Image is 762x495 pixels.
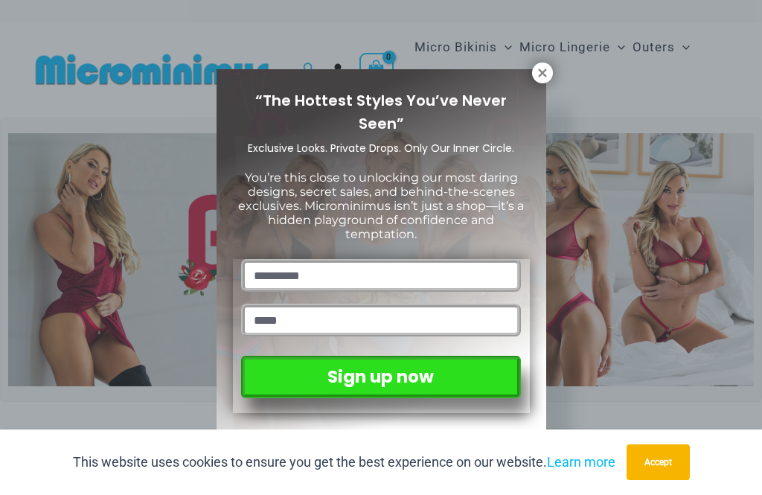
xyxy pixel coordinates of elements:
[627,444,690,480] button: Accept
[73,451,615,473] p: This website uses cookies to ensure you get the best experience on our website.
[255,90,507,134] span: “The Hottest Styles You’ve Never Seen”
[248,141,514,156] span: Exclusive Looks. Private Drops. Only Our Inner Circle.
[241,356,520,398] button: Sign up now
[238,170,524,242] span: You’re this close to unlocking our most daring designs, secret sales, and behind-the-scenes exclu...
[547,454,615,470] a: Learn more
[532,63,553,83] button: Close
